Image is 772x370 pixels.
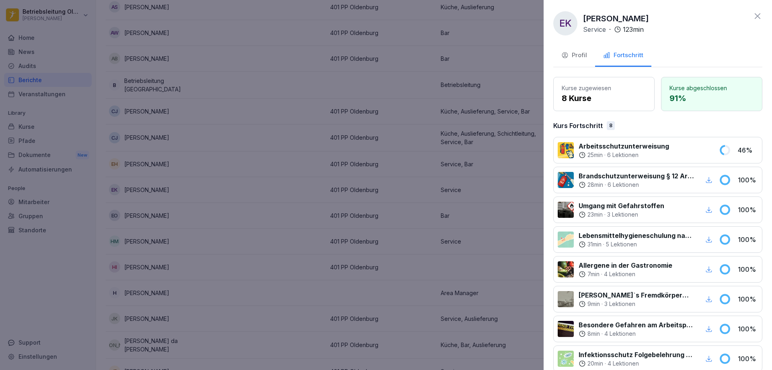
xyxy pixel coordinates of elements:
button: Profil [553,45,595,67]
p: [PERSON_NAME]`s Fremdkörpermanagement [579,290,694,300]
p: Umgang mit Gefahrstoffen [579,201,664,211]
div: · [579,360,694,368]
p: 6 Lektionen [607,151,639,159]
p: 31 min [587,240,602,248]
p: Brandschutzunterweisung § 12 ArbSchG [579,171,694,181]
button: Fortschritt [595,45,651,67]
p: 100 % [738,265,758,274]
div: Profil [561,51,587,60]
p: Arbeitsschutzunterweisung [579,141,669,151]
p: 5 Lektionen [606,240,637,248]
p: Allergene in der Gastronomie [579,260,672,270]
p: Kurse zugewiesen [562,84,646,92]
div: 8 [607,121,615,130]
p: 8 min [587,330,600,338]
p: Service [583,25,606,34]
div: · [579,330,694,338]
div: · [579,181,694,189]
p: Infektionsschutz Folgebelehrung (nach §43 IfSG) [579,350,694,360]
p: Kurs Fortschritt [553,121,603,130]
div: Fortschritt [603,51,643,60]
div: · [579,211,664,219]
p: 4 Lektionen [604,270,635,278]
p: Besondere Gefahren am Arbeitsplatz [579,320,694,330]
p: 100 % [738,294,758,304]
p: 28 min [587,181,603,189]
p: 3 Lektionen [604,300,635,308]
p: 6 Lektionen [608,181,639,189]
p: 100 % [738,324,758,334]
div: EK [553,11,577,35]
p: Lebensmittelhygieneschulung nach EU-Verordnung (EG) Nr. 852 / 2004 [579,231,694,240]
div: · [579,151,669,159]
div: · [579,300,694,308]
div: · [583,25,644,34]
p: 100 % [738,354,758,364]
div: · [579,270,672,278]
p: 20 min [587,360,603,368]
p: 100 % [738,235,758,244]
p: 25 min [587,151,603,159]
p: 123 min [623,25,644,34]
div: · [579,240,694,248]
p: 7 min [587,270,600,278]
p: [PERSON_NAME] [583,12,649,25]
p: 9 min [587,300,600,308]
p: 100 % [738,205,758,215]
p: Kurse abgeschlossen [669,84,754,92]
p: 8 Kurse [562,92,646,104]
p: 100 % [738,175,758,185]
p: 4 Lektionen [604,330,636,338]
p: 4 Lektionen [608,360,639,368]
p: 46 % [738,145,758,155]
p: 23 min [587,211,603,219]
p: 91 % [669,92,754,104]
p: 3 Lektionen [607,211,638,219]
